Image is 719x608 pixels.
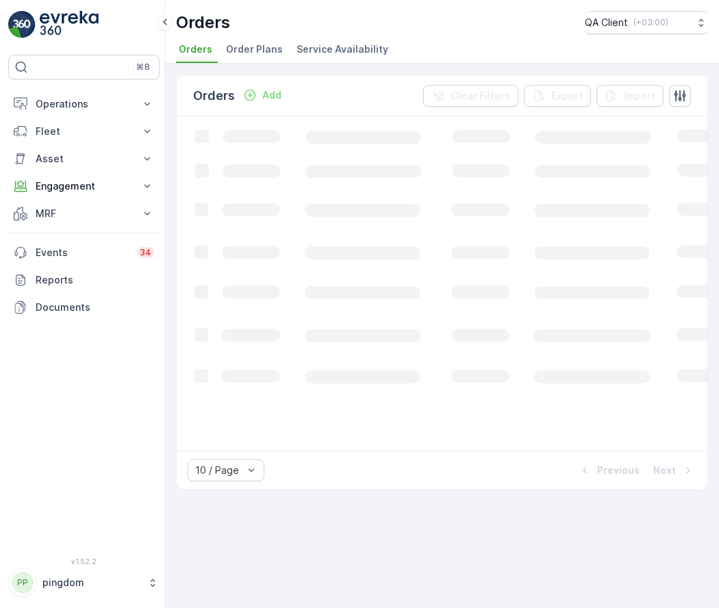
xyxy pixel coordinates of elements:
[36,125,132,138] p: Fleet
[551,89,583,103] p: Export
[597,464,640,477] p: Previous
[653,464,676,477] p: Next
[36,246,129,259] p: Events
[262,88,281,102] p: Add
[36,301,154,314] p: Documents
[596,85,664,107] button: Import
[140,247,151,258] p: 34
[624,89,655,103] p: Import
[8,118,160,145] button: Fleet
[8,568,160,597] button: PPpingdom
[42,576,140,590] p: pingdom
[179,42,212,56] span: Orders
[40,11,99,38] img: logo_light-DOdMpM7g.png
[8,200,160,227] button: MRF
[12,572,34,594] div: PP
[36,179,132,193] p: Engagement
[36,97,132,111] p: Operations
[8,557,160,566] span: v 1.52.2
[8,145,160,173] button: Asset
[8,11,36,38] img: logo
[8,266,160,294] a: Reports
[238,87,287,103] button: Add
[8,239,160,266] a: Events34
[652,462,696,479] button: Next
[8,90,160,118] button: Operations
[633,17,668,28] p: ( +03:00 )
[36,207,132,220] p: MRF
[297,42,388,56] span: Service Availability
[36,273,154,287] p: Reports
[423,85,518,107] button: Clear Filters
[451,89,510,103] p: Clear Filters
[36,152,132,166] p: Asset
[8,294,160,321] a: Documents
[193,86,235,105] p: Orders
[8,173,160,200] button: Engagement
[136,62,150,73] p: ⌘B
[585,11,708,34] button: QA Client(+03:00)
[585,16,628,29] p: QA Client
[577,462,641,479] button: Previous
[176,12,230,34] p: Orders
[524,85,591,107] button: Export
[226,42,283,56] span: Order Plans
